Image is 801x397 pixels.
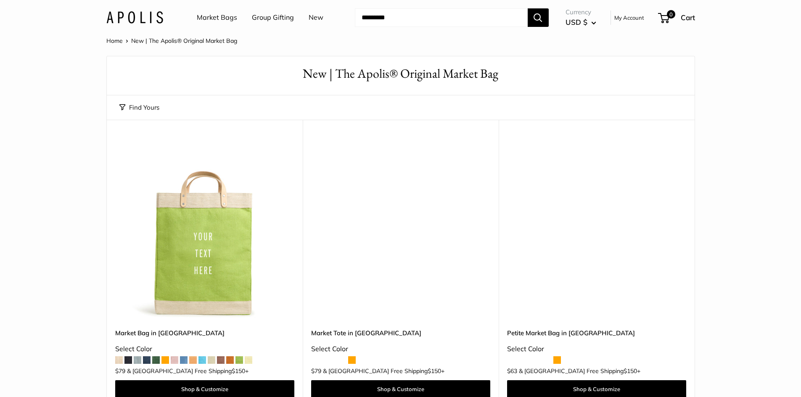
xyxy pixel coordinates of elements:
[119,102,159,113] button: Find Yours
[624,367,637,375] span: $150
[566,6,596,18] span: Currency
[115,367,125,375] span: $79
[127,368,248,374] span: & [GEOGRAPHIC_DATA] Free Shipping +
[507,328,686,338] a: Petite Market Bag in [GEOGRAPHIC_DATA]
[115,141,294,320] a: Market Bag in ChartreuseMarket Bag in Chartreuse
[115,141,294,320] img: Market Bag in Chartreuse
[197,11,237,24] a: Market Bags
[106,37,123,45] a: Home
[131,37,237,45] span: New | The Apolis® Original Market Bag
[311,343,490,355] div: Select Color
[507,367,517,375] span: $63
[519,368,640,374] span: & [GEOGRAPHIC_DATA] Free Shipping +
[614,13,644,23] a: My Account
[311,328,490,338] a: Market Tote in [GEOGRAPHIC_DATA]
[115,328,294,338] a: Market Bag in [GEOGRAPHIC_DATA]
[232,367,245,375] span: $150
[507,343,686,355] div: Select Color
[115,343,294,355] div: Select Color
[311,367,321,375] span: $79
[323,368,444,374] span: & [GEOGRAPHIC_DATA] Free Shipping +
[507,141,686,320] a: Petite Market Bag in ChartreusePetite Market Bag in Chartreuse
[106,35,237,46] nav: Breadcrumb
[106,11,163,24] img: Apolis
[119,65,682,83] h1: New | The Apolis® Original Market Bag
[681,13,695,22] span: Cart
[528,8,549,27] button: Search
[252,11,294,24] a: Group Gifting
[659,11,695,24] a: 0 Cart
[566,16,596,29] button: USD $
[428,367,441,375] span: $150
[566,18,587,26] span: USD $
[311,141,490,320] a: Market Tote in ChartreuseMarket Tote in Chartreuse
[309,11,323,24] a: New
[666,10,675,18] span: 0
[355,8,528,27] input: Search...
